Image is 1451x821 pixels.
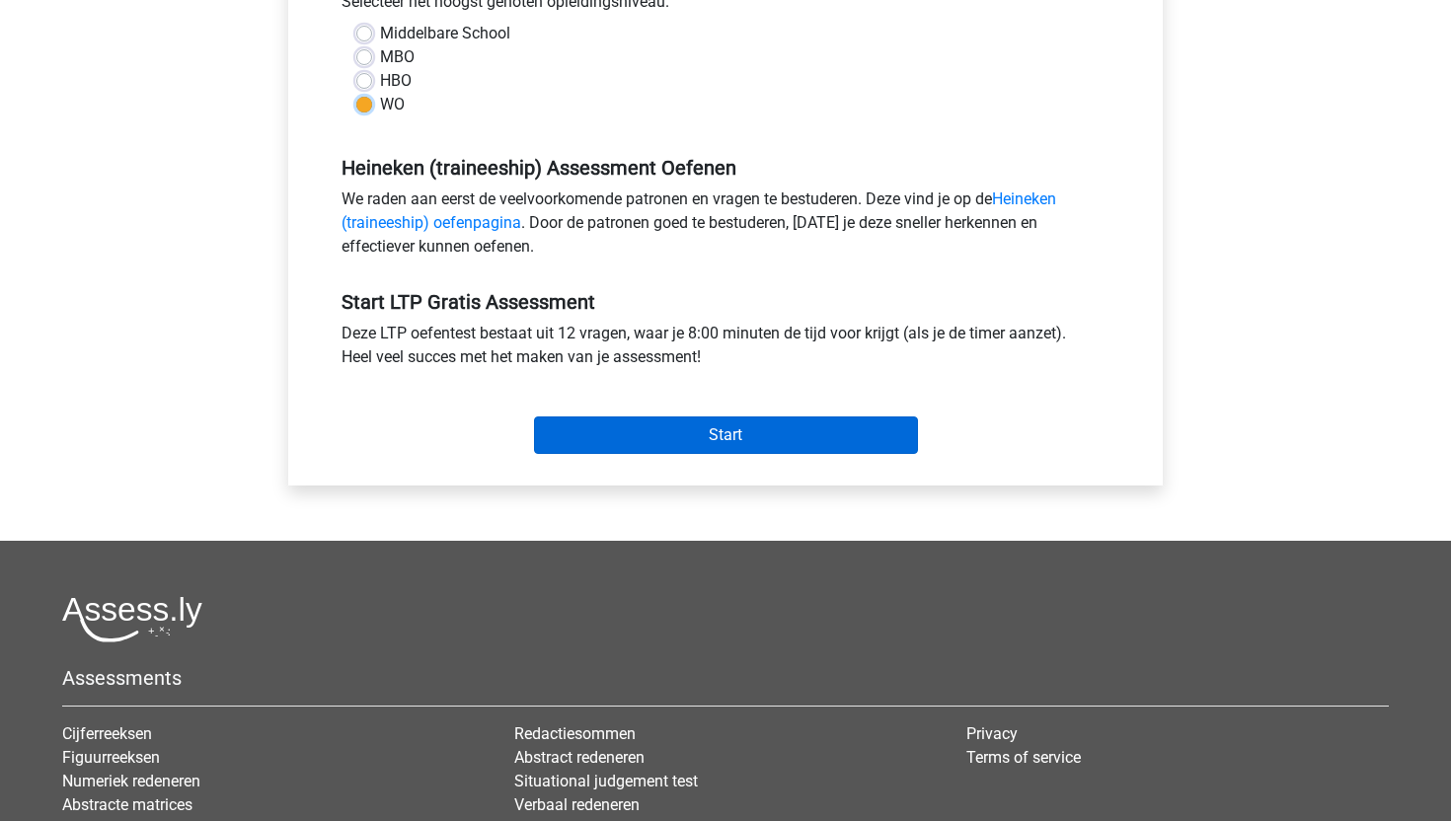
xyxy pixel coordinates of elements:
h5: Assessments [62,666,1389,690]
a: Verbaal redeneren [514,795,640,814]
a: Redactiesommen [514,724,636,743]
input: Start [534,416,918,454]
a: Abstract redeneren [514,748,645,767]
label: MBO [380,45,415,69]
a: Numeriek redeneren [62,772,200,790]
label: Middelbare School [380,22,510,45]
a: Heineken (traineeship) oefenpagina [342,189,1056,232]
div: We raden aan eerst de veelvoorkomende patronen en vragen te bestuderen. Deze vind je op de . Door... [327,187,1124,266]
a: Terms of service [966,748,1081,767]
h5: Heineken (traineeship) Assessment Oefenen [342,156,1109,180]
a: Cijferreeksen [62,724,152,743]
label: WO [380,93,405,116]
a: Privacy [966,724,1018,743]
div: Deze LTP oefentest bestaat uit 12 vragen, waar je 8:00 minuten de tijd voor krijgt (als je de tim... [327,322,1124,377]
label: HBO [380,69,412,93]
a: Figuurreeksen [62,748,160,767]
a: Abstracte matrices [62,795,192,814]
a: Situational judgement test [514,772,698,790]
img: Assessly logo [62,596,202,642]
h5: Start LTP Gratis Assessment [342,290,1109,314]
